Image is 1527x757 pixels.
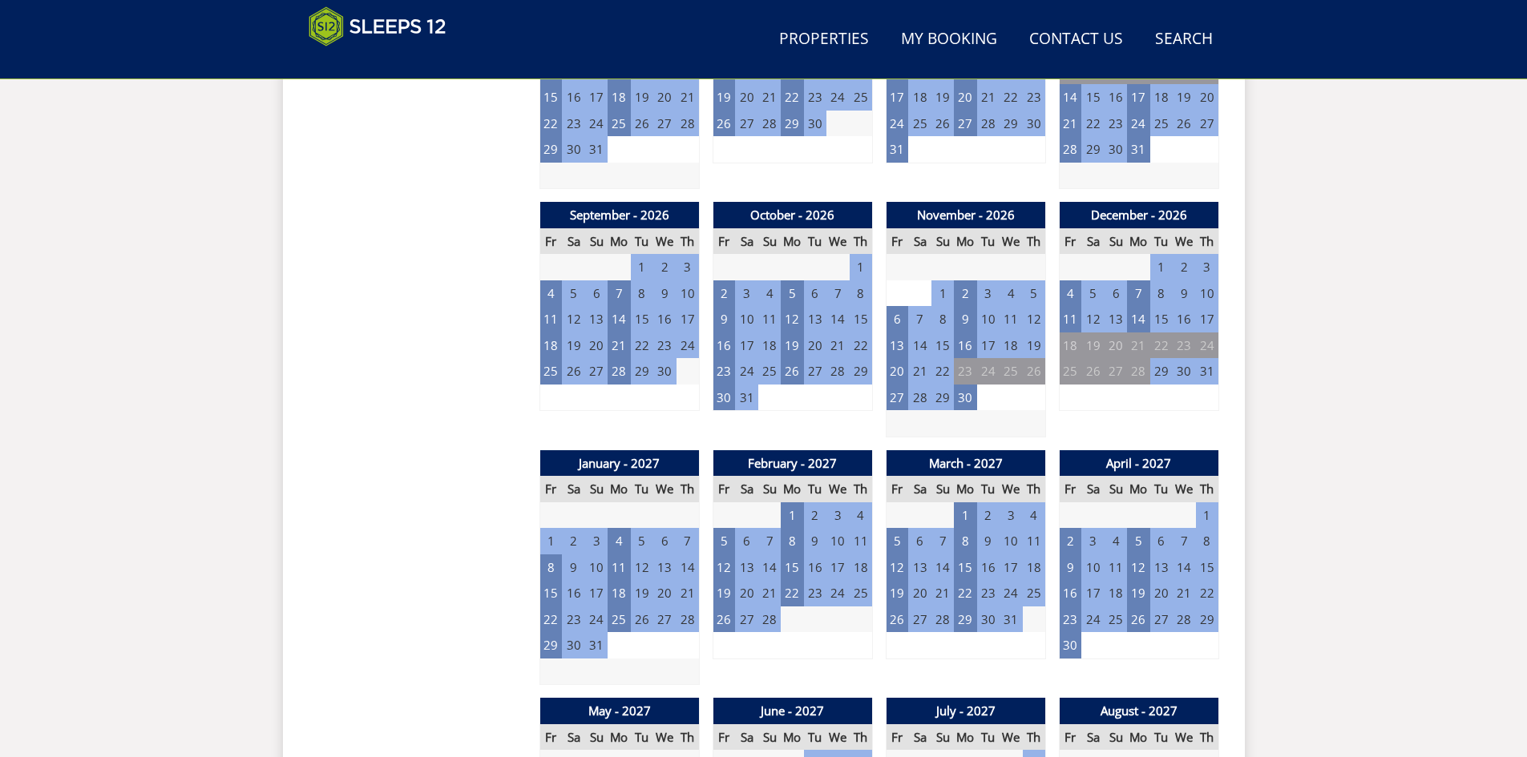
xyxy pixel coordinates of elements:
[886,358,908,385] td: 20
[931,111,954,137] td: 26
[539,358,562,385] td: 25
[954,280,976,307] td: 2
[735,332,757,359] td: 17
[804,502,826,529] td: 2
[954,332,976,359] td: 16
[908,385,931,411] td: 28
[1196,306,1218,332] td: 17
[850,280,872,307] td: 8
[886,385,908,411] td: 27
[1023,332,1045,359] td: 19
[1150,476,1173,502] th: Tu
[908,528,931,554] td: 6
[931,476,954,502] th: Su
[585,228,608,255] th: Su
[931,332,954,359] td: 15
[631,358,653,385] td: 29
[1196,84,1218,111] td: 20
[631,306,653,332] td: 15
[850,254,872,280] td: 1
[608,554,630,581] td: 11
[826,332,849,359] td: 21
[677,554,699,581] td: 14
[954,528,976,554] td: 8
[781,84,803,111] td: 22
[539,136,562,163] td: 29
[562,554,584,581] td: 9
[1196,228,1218,255] th: Th
[653,254,676,280] td: 2
[301,56,469,70] iframe: Customer reviews powered by Trustpilot
[653,280,676,307] td: 9
[1059,228,1081,255] th: Fr
[954,476,976,502] th: Mo
[1173,528,1195,554] td: 7
[886,111,908,137] td: 24
[850,476,872,502] th: Th
[1059,111,1081,137] td: 21
[804,280,826,307] td: 6
[713,202,872,228] th: October - 2026
[826,528,849,554] td: 10
[677,111,699,137] td: 28
[1059,280,1081,307] td: 4
[735,528,757,554] td: 6
[562,528,584,554] td: 2
[1000,306,1022,332] td: 11
[1150,111,1173,137] td: 25
[1105,358,1127,385] td: 27
[781,280,803,307] td: 5
[758,280,781,307] td: 4
[826,84,849,111] td: 24
[539,306,562,332] td: 11
[1196,280,1218,307] td: 10
[631,280,653,307] td: 8
[886,306,908,332] td: 6
[713,476,735,502] th: Fr
[886,136,908,163] td: 31
[804,528,826,554] td: 9
[804,358,826,385] td: 27
[562,84,584,111] td: 16
[977,358,1000,385] td: 24
[1127,111,1149,137] td: 24
[758,528,781,554] td: 7
[1173,332,1195,359] td: 23
[931,306,954,332] td: 8
[886,528,908,554] td: 5
[713,385,735,411] td: 30
[977,228,1000,255] th: Tu
[908,358,931,385] td: 21
[908,84,931,111] td: 18
[631,254,653,280] td: 1
[908,111,931,137] td: 25
[1173,306,1195,332] td: 16
[653,332,676,359] td: 23
[931,84,954,111] td: 19
[608,84,630,111] td: 18
[713,228,735,255] th: Fr
[1081,136,1104,163] td: 29
[1196,332,1218,359] td: 24
[1150,528,1173,554] td: 6
[850,84,872,111] td: 25
[562,306,584,332] td: 12
[1081,332,1104,359] td: 19
[1127,332,1149,359] td: 21
[1081,280,1104,307] td: 5
[1059,476,1081,502] th: Fr
[585,332,608,359] td: 20
[977,332,1000,359] td: 17
[850,528,872,554] td: 11
[1196,254,1218,280] td: 3
[631,228,653,255] th: Tu
[954,84,976,111] td: 20
[1150,84,1173,111] td: 18
[826,280,849,307] td: 7
[758,476,781,502] th: Su
[713,450,872,477] th: February - 2027
[1000,111,1022,137] td: 29
[781,528,803,554] td: 8
[826,358,849,385] td: 28
[653,554,676,581] td: 13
